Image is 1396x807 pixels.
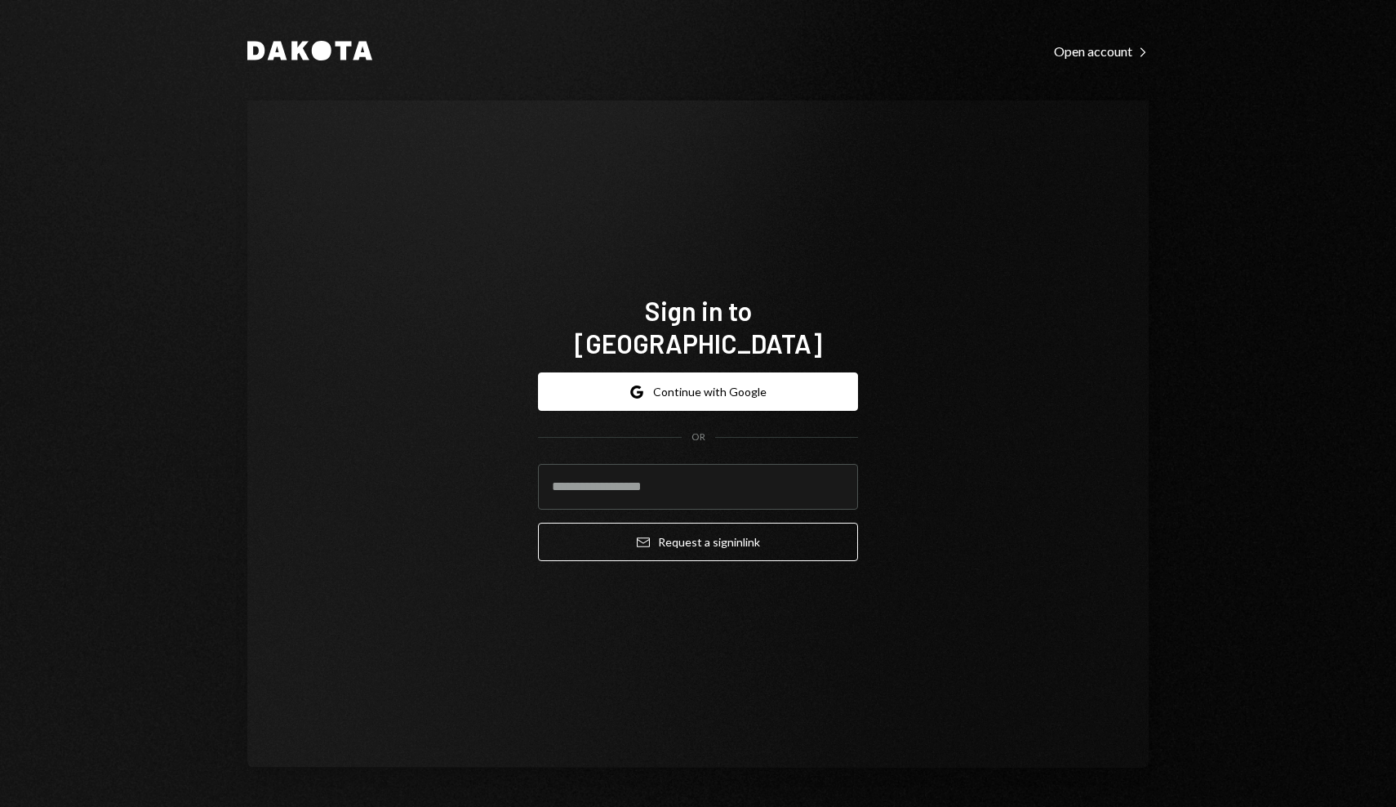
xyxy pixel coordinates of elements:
button: Continue with Google [538,372,858,411]
h1: Sign in to [GEOGRAPHIC_DATA] [538,294,858,359]
button: Request a signinlink [538,523,858,561]
div: OR [691,430,705,444]
a: Open account [1054,42,1149,60]
div: Open account [1054,43,1149,60]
